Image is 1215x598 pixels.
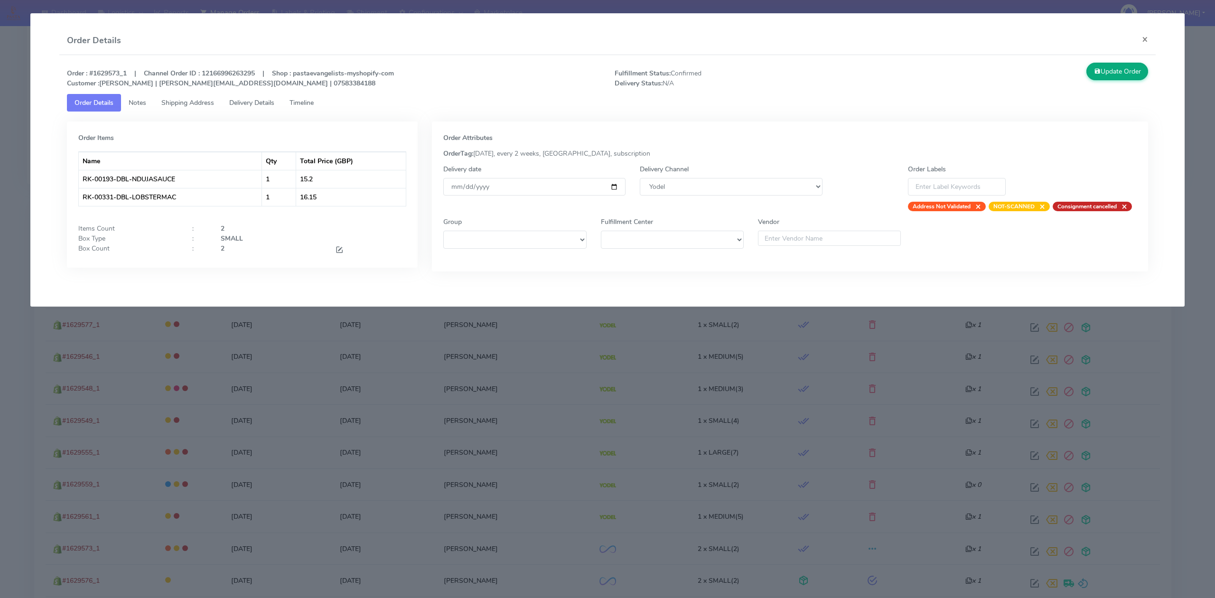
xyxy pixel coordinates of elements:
td: RK-00193-DBL-NDUJASAUCE [79,170,262,188]
strong: 2 [221,244,224,253]
span: Shipping Address [161,98,214,107]
strong: 2 [221,224,224,233]
div: : [185,234,214,243]
label: Order Labels [908,164,946,174]
span: Notes [129,98,146,107]
td: 1 [262,170,296,188]
button: Update Order [1086,63,1148,80]
div: [DATE], every 2 weeks, [GEOGRAPHIC_DATA], subscription [436,149,1144,159]
input: Enter Label Keywords [908,178,1006,196]
button: Close [1134,27,1156,52]
label: Delivery Channel [640,164,689,174]
label: Fulfillment Center [601,217,653,227]
input: Enter Vendor Name [758,231,901,246]
label: Vendor [758,217,779,227]
strong: Consignment cancelled [1057,203,1117,210]
strong: Delivery Status: [615,79,663,88]
td: RK-00331-DBL-LOBSTERMAC [79,188,262,206]
div: : [185,243,214,256]
strong: Customer : [67,79,99,88]
label: Group [443,217,462,227]
td: 16.15 [296,188,406,206]
div: Box Type [71,234,185,243]
div: : [185,224,214,234]
span: Order Details [75,98,113,107]
span: Confirmed N/A [607,68,881,88]
div: Box Count [71,243,185,256]
strong: Order Attributes [443,133,493,142]
th: Total Price (GBP) [296,152,406,170]
h4: Order Details [67,34,121,47]
span: × [1117,202,1127,211]
td: 1 [262,188,296,206]
span: Delivery Details [229,98,274,107]
strong: OrderTag: [443,149,473,158]
th: Qty [262,152,296,170]
strong: Fulfillment Status: [615,69,671,78]
th: Name [79,152,262,170]
label: Delivery date [443,164,481,174]
strong: SMALL [221,234,243,243]
span: × [1035,202,1045,211]
strong: Order : #1629573_1 | Channel Order ID : 12166996263295 | Shop : pastaevangelists-myshopify-com [P... [67,69,394,88]
td: 15.2 [296,170,406,188]
ul: Tabs [67,94,1148,112]
strong: Order Items [78,133,114,142]
strong: NOT-SCANNED [993,203,1035,210]
strong: Address Not Validated [913,203,971,210]
span: Timeline [290,98,314,107]
span: × [971,202,981,211]
div: Items Count [71,224,185,234]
